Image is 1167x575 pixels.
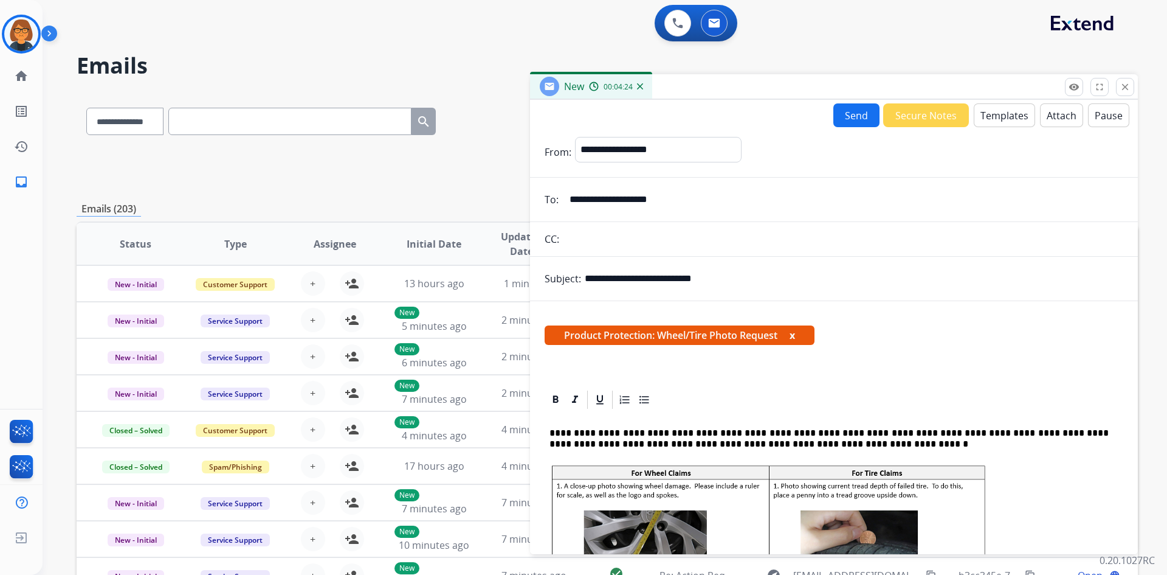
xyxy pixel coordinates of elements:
span: 7 minutes ago [402,502,467,515]
span: + [310,313,315,327]
span: + [310,532,315,546]
p: 0.20.1027RC [1100,553,1155,568]
span: 5 minutes ago [402,319,467,333]
span: Customer Support [196,278,275,291]
p: Subject: [545,271,581,286]
button: Secure Notes [883,103,969,127]
p: Emails (203) [77,201,141,217]
span: Closed – Solved [102,461,170,473]
span: + [310,422,315,437]
mat-icon: list_alt [14,104,29,119]
span: Service Support [201,351,270,364]
span: Service Support [201,534,270,546]
span: Status [120,237,151,251]
span: 2 minutes ago [501,386,566,400]
div: Bold [546,391,565,409]
span: 7 minutes ago [402,392,467,406]
mat-icon: person_add [345,422,359,437]
span: Type [224,237,247,251]
p: New [394,526,419,538]
span: 2 minutes ago [501,313,566,327]
p: New [394,380,419,392]
span: + [310,349,315,364]
span: Product Protection: Wheel/Tire Photo Request [545,326,814,345]
button: + [301,454,325,478]
p: CC: [545,232,559,246]
mat-icon: history [14,139,29,154]
span: Service Support [201,497,270,510]
span: Spam/Phishing [202,461,269,473]
mat-icon: person_add [345,495,359,510]
span: Initial Date [407,237,461,251]
mat-icon: person_add [345,276,359,291]
span: Service Support [201,388,270,400]
span: 4 minutes ago [501,459,566,473]
span: Assignee [314,237,356,251]
mat-icon: person_add [345,313,359,327]
span: + [310,276,315,291]
span: 00:04:24 [604,82,633,92]
span: 4 minutes ago [402,429,467,442]
button: Templates [974,103,1035,127]
button: + [301,381,325,405]
span: Updated Date [494,229,549,259]
button: + [301,527,325,551]
span: 10 minutes ago [399,538,469,552]
span: 7 minutes ago [501,496,566,509]
button: Attach [1040,103,1083,127]
span: New - Initial [108,278,164,291]
span: 7 minutes ago [501,532,566,546]
button: Pause [1088,103,1129,127]
mat-icon: person_add [345,532,359,546]
button: + [301,344,325,369]
p: New [394,489,419,501]
span: 17 hours ago [404,459,464,473]
span: 6 minutes ago [402,356,467,369]
span: Service Support [201,315,270,327]
p: New [394,307,419,319]
mat-icon: search [416,114,431,129]
p: New [394,343,419,355]
button: + [301,417,325,442]
div: Ordered List [616,391,634,409]
mat-icon: person_add [345,386,359,400]
button: + [301,271,325,296]
img: avatar [4,17,38,51]
button: + [301,308,325,332]
span: New - Initial [108,351,164,364]
span: New - Initial [108,315,164,327]
span: Closed – Solved [102,424,170,437]
span: 1 minute ago [504,277,564,290]
p: New [394,562,419,574]
span: + [310,459,315,473]
span: New [564,80,584,93]
button: x [790,328,795,343]
button: Send [833,103,880,127]
mat-icon: home [14,69,29,83]
mat-icon: close [1120,82,1131,92]
span: + [310,386,315,400]
mat-icon: person_add [345,349,359,364]
mat-icon: fullscreen [1094,82,1105,92]
mat-icon: inbox [14,175,29,189]
div: Underline [591,391,609,409]
span: New - Initial [108,388,164,400]
span: Customer Support [196,424,275,437]
div: Bullet List [635,391,653,409]
mat-icon: person_add [345,459,359,473]
span: + [310,495,315,510]
div: Italic [566,391,584,409]
span: 4 minutes ago [501,423,566,436]
mat-icon: remove_red_eye [1069,82,1079,92]
span: New - Initial [108,534,164,546]
p: From: [545,145,571,159]
span: 2 minutes ago [501,350,566,363]
span: New - Initial [108,497,164,510]
h2: Emails [77,54,1138,78]
span: 13 hours ago [404,277,464,290]
button: + [301,490,325,515]
p: To: [545,192,559,207]
p: New [394,416,419,428]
